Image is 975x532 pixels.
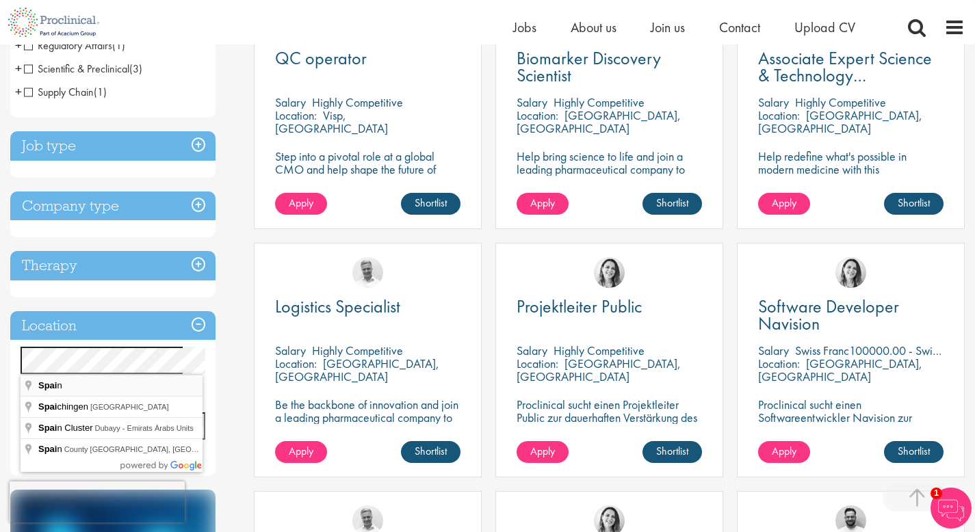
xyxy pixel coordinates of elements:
span: Regulatory Affairs [24,38,112,53]
p: Proclinical sucht einen Softwareentwickler Navision zur dauerhaften Verstärkung des Teams unseres... [758,398,944,463]
span: Associate Expert Science & Technology ([MEDICAL_DATA]) [758,46,932,104]
a: Apply [275,441,327,463]
span: Location: [275,356,317,371]
span: Salary [517,94,547,110]
span: Apply [289,196,313,210]
span: Biomarker Discovery Scientist [517,46,661,87]
span: [GEOGRAPHIC_DATA] [90,403,169,411]
p: Highly Competitive [312,343,403,358]
img: Nur Ergiydiren [835,257,866,288]
span: Apply [772,444,796,458]
img: Nur Ergiydiren [594,257,625,288]
p: Highly Competitive [554,343,645,358]
span: Spai [38,444,57,454]
h3: Job type [10,131,216,161]
a: Shortlist [884,441,944,463]
span: Apply [530,196,555,210]
span: + [15,81,22,102]
p: Help bring science to life and join a leading pharmaceutical company to play a key role in delive... [517,150,702,215]
span: Apply [289,444,313,458]
a: Apply [758,193,810,215]
span: Logistics Specialist [275,295,400,318]
p: Highly Competitive [795,94,886,110]
span: n [38,444,64,454]
span: Software Developer Navision [758,295,899,335]
span: + [15,35,22,55]
span: Location: [758,356,800,371]
span: Scientific & Preclinical [24,62,129,76]
p: Visp, [GEOGRAPHIC_DATA] [275,107,388,136]
p: Highly Competitive [312,94,403,110]
a: Shortlist [401,441,460,463]
p: Proclinical sucht einen Projektleiter Public zur dauerhaften Verstärkung des Teams unseres Kunden... [517,398,702,450]
a: QC operator [275,50,460,67]
a: Join us [651,18,685,36]
span: Supply Chain [24,85,107,99]
span: QC operator [275,46,367,70]
span: 1 [931,488,942,499]
a: Shortlist [642,441,702,463]
span: Regulatory Affairs [24,38,125,53]
a: Biomarker Discovery Scientist [517,50,702,84]
a: Upload CV [794,18,855,36]
span: chingen [38,401,90,412]
a: Associate Expert Science & Technology ([MEDICAL_DATA]) [758,50,944,84]
a: Shortlist [401,193,460,215]
a: Shortlist [642,193,702,215]
h3: Location [10,311,216,341]
span: n [38,380,64,390]
span: Supply Chain [24,85,94,99]
p: [GEOGRAPHIC_DATA], [GEOGRAPHIC_DATA] [758,356,922,384]
p: Be the backbone of innovation and join a leading pharmaceutical company to help keep life-changin... [275,398,460,450]
p: [GEOGRAPHIC_DATA], [GEOGRAPHIC_DATA] [517,356,681,384]
a: About us [571,18,616,36]
span: Spai [38,401,57,412]
span: Scientific & Preclinical [24,62,142,76]
span: Location: [275,107,317,123]
a: Apply [275,193,327,215]
h3: Therapy [10,251,216,280]
img: Chatbot [931,488,972,529]
a: Shortlist [884,193,944,215]
a: Apply [517,193,569,215]
a: Logistics Specialist [275,298,460,315]
span: Location: [758,107,800,123]
span: Location: [517,356,558,371]
span: Dubayy - Emirats Àrabs Units [95,424,194,432]
a: Contact [719,18,760,36]
span: n Cluster [38,423,95,433]
span: Salary [758,343,789,358]
a: Software Developer Navision [758,298,944,332]
a: Projektleiter Public [517,298,702,315]
span: Apply [530,444,555,458]
span: Apply [772,196,796,210]
span: Salary [758,94,789,110]
span: Location: [517,107,558,123]
span: (1) [112,38,125,53]
span: (1) [94,85,107,99]
span: Salary [275,94,306,110]
iframe: reCAPTCHA [10,481,185,522]
img: Joshua Bye [352,257,383,288]
span: Spai [38,423,57,433]
span: (3) [129,62,142,76]
span: Salary [517,343,547,358]
span: Salary [275,343,306,358]
p: Help redefine what's possible in modern medicine with this [MEDICAL_DATA] Associate Expert Scienc... [758,150,944,202]
span: County [GEOGRAPHIC_DATA], [GEOGRAPHIC_DATA] [64,445,251,453]
a: Apply [758,441,810,463]
a: Jobs [513,18,536,36]
p: [GEOGRAPHIC_DATA], [GEOGRAPHIC_DATA] [275,356,439,384]
p: Step into a pivotal role at a global CMO and help shape the future of healthcare manufacturing. [275,150,460,189]
h3: Company type [10,191,216,221]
